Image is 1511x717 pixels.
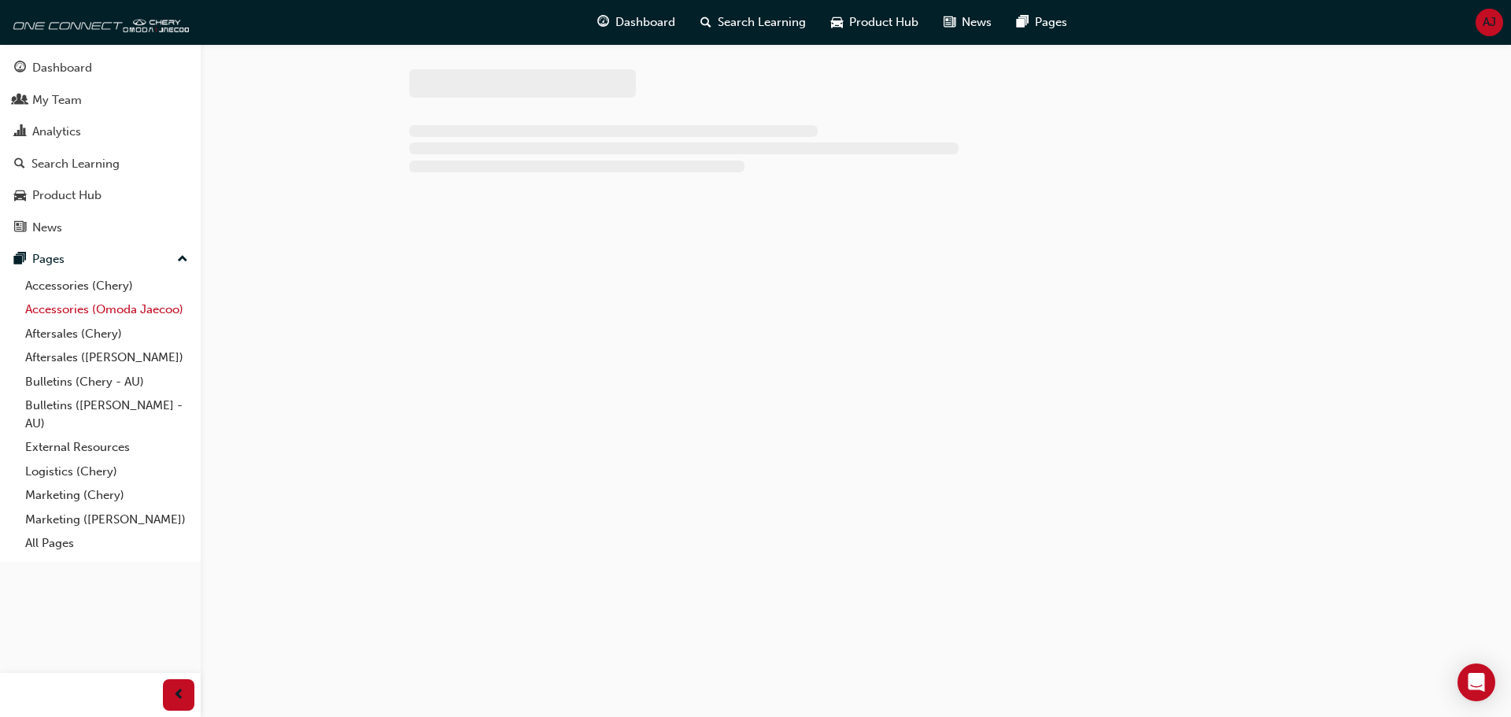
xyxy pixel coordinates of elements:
[19,274,194,298] a: Accessories (Chery)
[818,6,931,39] a: car-iconProduct Hub
[6,213,194,242] a: News
[14,125,26,139] span: chart-icon
[19,460,194,484] a: Logistics (Chery)
[177,249,188,270] span: up-icon
[19,322,194,346] a: Aftersales (Chery)
[6,86,194,115] a: My Team
[1017,13,1029,32] span: pages-icon
[931,6,1004,39] a: news-iconNews
[6,50,194,245] button: DashboardMy TeamAnalyticsSearch LearningProduct HubNews
[32,250,65,268] div: Pages
[14,94,26,108] span: people-icon
[173,686,185,705] span: prev-icon
[19,508,194,532] a: Marketing ([PERSON_NAME])
[14,61,26,76] span: guage-icon
[597,13,609,32] span: guage-icon
[32,123,81,141] div: Analytics
[1476,9,1503,36] button: AJ
[585,6,688,39] a: guage-iconDashboard
[14,189,26,203] span: car-icon
[700,13,711,32] span: search-icon
[19,435,194,460] a: External Resources
[19,298,194,322] a: Accessories (Omoda Jaecoo)
[1035,13,1067,31] span: Pages
[19,483,194,508] a: Marketing (Chery)
[688,6,818,39] a: search-iconSearch Learning
[1483,13,1496,31] span: AJ
[32,219,62,237] div: News
[6,245,194,274] button: Pages
[944,13,955,32] span: news-icon
[32,59,92,77] div: Dashboard
[14,253,26,267] span: pages-icon
[14,157,25,172] span: search-icon
[32,187,102,205] div: Product Hub
[19,394,194,435] a: Bulletins ([PERSON_NAME] - AU)
[718,13,806,31] span: Search Learning
[1457,663,1495,701] div: Open Intercom Messenger
[19,370,194,394] a: Bulletins (Chery - AU)
[6,54,194,83] a: Dashboard
[1004,6,1080,39] a: pages-iconPages
[31,155,120,173] div: Search Learning
[14,221,26,235] span: news-icon
[615,13,675,31] span: Dashboard
[6,117,194,146] a: Analytics
[6,150,194,179] a: Search Learning
[962,13,992,31] span: News
[6,181,194,210] a: Product Hub
[8,6,189,38] img: oneconnect
[32,91,82,109] div: My Team
[19,346,194,370] a: Aftersales ([PERSON_NAME])
[849,13,918,31] span: Product Hub
[831,13,843,32] span: car-icon
[19,531,194,556] a: All Pages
